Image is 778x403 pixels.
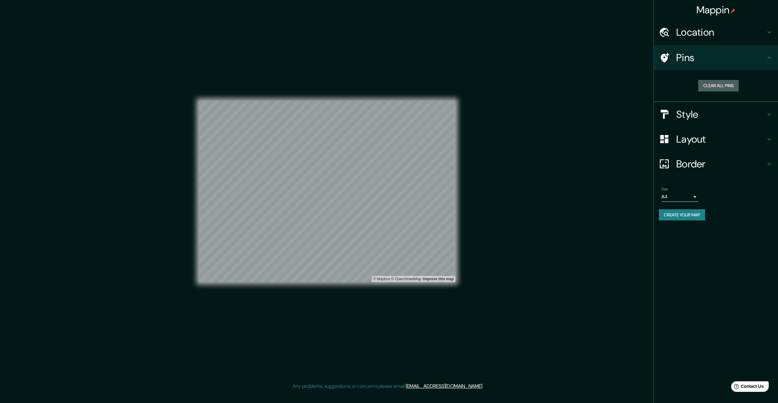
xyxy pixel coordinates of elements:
[654,102,778,127] div: Style
[654,45,778,70] div: Pins
[676,158,766,170] h4: Border
[423,277,454,281] a: Map feedback
[723,379,771,396] iframe: Help widget launcher
[654,127,778,152] div: Layout
[661,186,668,192] label: Size
[406,383,482,389] a: [EMAIL_ADDRESS][DOMAIN_NAME]
[391,277,421,281] a: OpenStreetMap
[696,4,736,16] h4: Mappin
[373,277,390,281] a: Mapbox
[731,8,736,13] img: pin-icon.png
[293,383,483,390] p: Any problems, suggestions, or concerns please email .
[661,192,699,202] div: A4
[483,383,484,390] div: .
[698,80,739,91] button: Clear all pins
[484,383,485,390] div: .
[676,108,766,121] h4: Style
[654,152,778,176] div: Border
[654,20,778,45] div: Location
[199,101,455,282] canvas: Map
[676,51,766,64] h4: Pins
[676,26,766,38] h4: Location
[676,133,766,145] h4: Layout
[659,209,705,221] button: Create your map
